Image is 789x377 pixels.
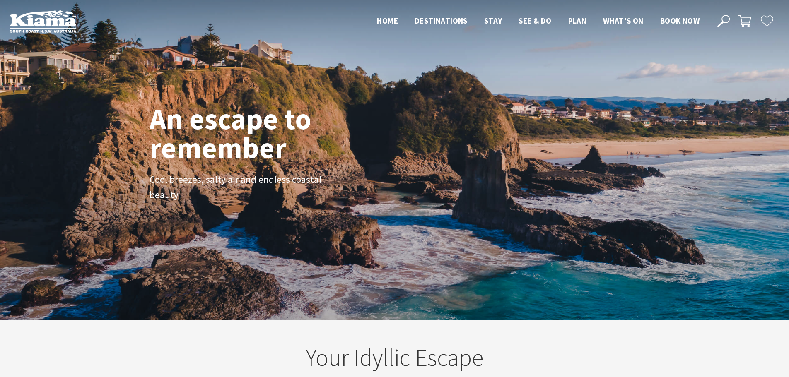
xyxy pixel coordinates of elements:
span: Stay [484,16,502,26]
span: Destinations [415,16,468,26]
span: Plan [568,16,587,26]
span: See & Do [519,16,551,26]
span: What’s On [603,16,644,26]
nav: Main Menu [369,14,708,28]
p: Cool breezes, salty air and endless coastal beauty [150,172,336,203]
img: Kiama Logo [10,10,76,33]
h2: Your Idyllic Escape [232,343,557,375]
span: Home [377,16,398,26]
h1: An escape to remember [150,104,377,162]
span: Book now [660,16,700,26]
